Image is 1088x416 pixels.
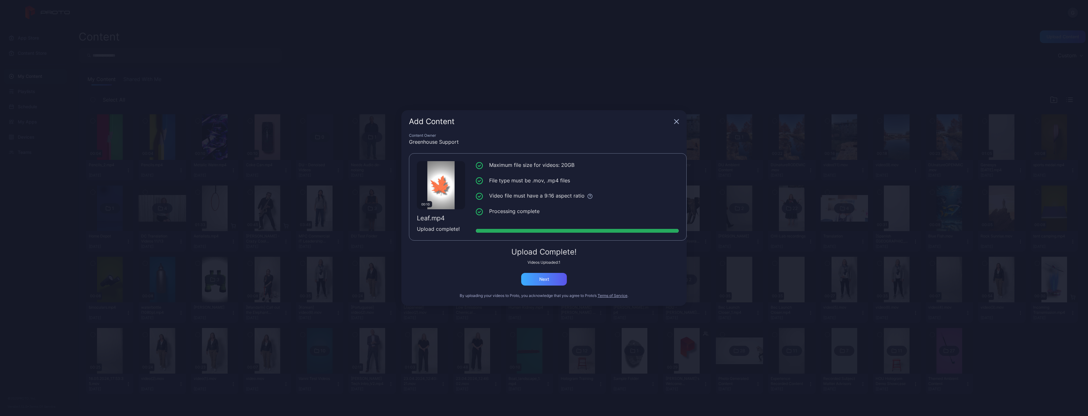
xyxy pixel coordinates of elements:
[417,225,465,233] div: Upload complete!
[521,273,567,286] button: Next
[476,161,679,169] li: Maximum file size for videos: 20GB
[598,293,627,298] button: Terms of Service
[476,192,679,200] li: Video file must have a 9:16 aspect ratio
[409,293,679,298] div: By uploading your videos to Proto, you acknowledge that you agree to Proto’s .
[409,260,679,265] div: Videos Uploaded: 1
[476,177,679,185] li: File type must be .mov, .mp4 files
[409,118,671,125] div: Add Content
[419,201,432,207] div: 00:10
[409,133,679,138] div: Content Owner
[476,207,679,215] li: Processing complete
[409,138,679,146] div: Greenhouse Support
[409,248,679,256] div: Upload Complete!
[417,214,465,222] div: Leaf.mp4
[539,277,549,282] div: Next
